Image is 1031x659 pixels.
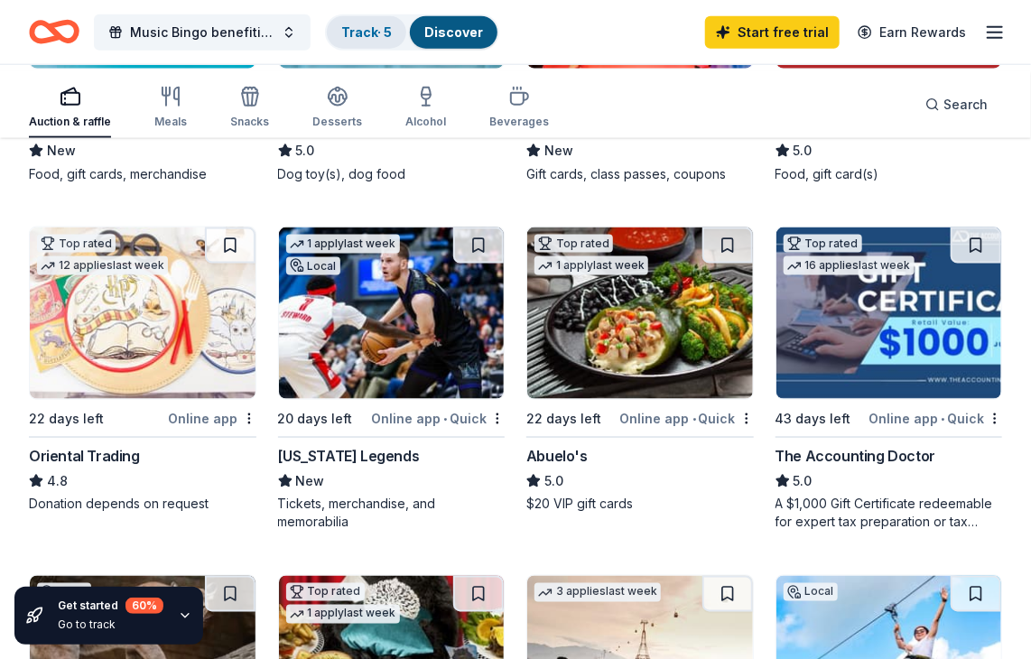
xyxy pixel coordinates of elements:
[776,408,851,430] div: 43 days left
[534,583,661,602] div: 3 applies last week
[278,445,420,467] div: [US_STATE] Legends
[776,227,1002,399] img: Image for The Accounting Doctor
[286,605,400,624] div: 1 apply last week
[29,496,256,514] div: Donation depends on request
[776,227,1003,532] a: Image for The Accounting DoctorTop rated16 applieslast week43 days leftOnline app•QuickThe Accoun...
[47,140,76,162] span: New
[784,235,862,253] div: Top rated
[47,470,68,492] span: 4.8
[37,235,116,253] div: Top rated
[784,256,915,275] div: 16 applies last week
[286,257,340,275] div: Local
[526,165,754,183] div: Gift cards, class passes, coupons
[794,140,813,162] span: 5.0
[58,617,163,632] div: Go to track
[943,94,988,116] span: Search
[544,140,573,162] span: New
[443,412,447,426] span: •
[526,408,601,430] div: 22 days left
[279,227,505,399] img: Image for Texas Legends
[130,22,274,43] span: Music Bingo benefiting Polar Rescue
[94,14,311,51] button: Music Bingo benefiting Polar Rescue
[424,24,483,40] a: Discover
[29,11,79,53] a: Home
[526,496,754,514] div: $20 VIP gift cards
[29,115,111,129] div: Auction & raffle
[705,16,840,49] a: Start free trial
[776,445,936,467] div: The Accounting Doctor
[847,16,977,49] a: Earn Rewards
[154,115,187,129] div: Meals
[30,227,255,399] img: Image for Oriental Trading
[911,87,1002,123] button: Search
[58,598,163,614] div: Get started
[230,115,269,129] div: Snacks
[312,79,362,138] button: Desserts
[526,227,754,514] a: Image for Abuelo's Top rated1 applylast week22 days leftOnline app•QuickAbuelo's5.0$20 VIP gift c...
[286,583,365,601] div: Top rated
[37,256,168,275] div: 12 applies last week
[29,165,256,183] div: Food, gift cards, merchandise
[794,470,813,492] span: 5.0
[169,407,256,430] div: Online app
[371,407,505,430] div: Online app Quick
[868,407,1002,430] div: Online app Quick
[784,583,838,601] div: Local
[534,256,648,275] div: 1 apply last week
[278,496,506,532] div: Tickets, merchandise, and memorabilia
[230,79,269,138] button: Snacks
[544,470,563,492] span: 5.0
[776,165,1003,183] div: Food, gift card(s)
[941,412,944,426] span: •
[527,227,753,399] img: Image for Abuelo's
[526,445,588,467] div: Abuelo's
[286,235,400,254] div: 1 apply last week
[620,407,754,430] div: Online app Quick
[312,115,362,129] div: Desserts
[776,496,1003,532] div: A $1,000 Gift Certificate redeemable for expert tax preparation or tax resolution services—recipi...
[534,235,613,253] div: Top rated
[29,227,256,514] a: Image for Oriental TradingTop rated12 applieslast week22 days leftOnline appOriental Trading4.8Do...
[405,79,446,138] button: Alcohol
[278,227,506,532] a: Image for Texas Legends1 applylast weekLocal20 days leftOnline app•Quick[US_STATE] LegendsNewTick...
[325,14,499,51] button: Track· 5Discover
[405,115,446,129] div: Alcohol
[278,408,353,430] div: 20 days left
[154,79,187,138] button: Meals
[29,408,104,430] div: 22 days left
[296,470,325,492] span: New
[29,445,140,467] div: Oriental Trading
[278,165,506,183] div: Dog toy(s), dog food
[692,412,696,426] span: •
[125,598,163,614] div: 60 %
[489,79,549,138] button: Beverages
[296,140,315,162] span: 5.0
[29,79,111,138] button: Auction & raffle
[341,24,392,40] a: Track· 5
[489,115,549,129] div: Beverages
